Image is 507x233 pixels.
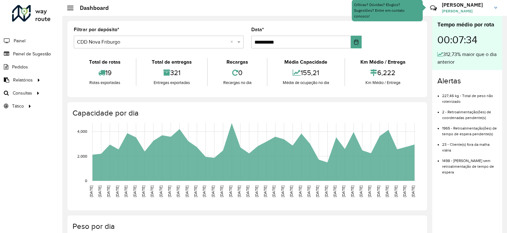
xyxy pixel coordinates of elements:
[281,186,285,197] text: [DATE]
[13,90,32,96] span: Consultas
[167,186,171,197] text: [DATE]
[138,58,205,66] div: Total de entregas
[246,186,250,197] text: [DATE]
[385,186,389,197] text: [DATE]
[315,186,319,197] text: [DATE]
[89,186,93,197] text: [DATE]
[269,58,343,66] div: Média Capacidade
[13,51,51,57] span: Painel de Sugestão
[138,80,205,86] div: Entregas exportadas
[427,1,440,15] a: Contato Rápido
[202,186,206,197] text: [DATE]
[269,80,343,86] div: Média de ocupação no dia
[394,186,398,197] text: [DATE]
[411,186,415,197] text: [DATE]
[442,104,497,121] li: 2 - Retroalimentação(ões) de coordenadas pendente(s)
[209,66,265,80] div: 0
[75,80,134,86] div: Rotas exportadas
[237,186,241,197] text: [DATE]
[14,38,25,44] span: Painel
[75,66,134,80] div: 19
[74,26,119,33] label: Filtrar por depósito
[341,186,345,197] text: [DATE]
[209,80,265,86] div: Recargas no dia
[347,66,419,80] div: 6,222
[324,186,328,197] text: [DATE]
[376,186,380,197] text: [DATE]
[272,186,276,197] text: [DATE]
[298,186,302,197] text: [DATE]
[115,186,119,197] text: [DATE]
[150,186,154,197] text: [DATE]
[211,186,215,197] text: [DATE]
[12,103,24,109] span: Tático
[442,8,490,14] span: [PERSON_NAME]
[437,29,497,51] div: 00:07:34
[307,186,311,197] text: [DATE]
[254,186,259,197] text: [DATE]
[73,222,421,231] h4: Peso por dia
[347,58,419,66] div: Km Médio / Entrega
[138,66,205,80] div: 321
[442,137,497,153] li: 23 - Cliente(s) fora da malha viária
[219,186,224,197] text: [DATE]
[209,58,265,66] div: Recargas
[269,66,343,80] div: 155,21
[124,186,128,197] text: [DATE]
[442,153,497,175] li: 1498 - [PERSON_NAME] sem retroalimentação de tempo de espera
[437,20,497,29] div: Tempo médio por rota
[159,186,163,197] text: [DATE]
[73,4,109,11] h2: Dashboard
[437,51,497,66] div: 312,73% maior que o dia anterior
[98,186,102,197] text: [DATE]
[367,186,372,197] text: [DATE]
[230,38,236,46] span: Clear all
[73,109,421,118] h4: Capacidade por dia
[442,121,497,137] li: 1965 - Retroalimentação(ões) de tempo de espera pendente(s)
[13,77,33,83] span: Relatórios
[333,186,337,197] text: [DATE]
[12,64,28,70] span: Pedidos
[106,186,110,197] text: [DATE]
[351,36,362,48] button: Choose Date
[442,88,497,104] li: 227,46 kg - Total de peso não roteirizado
[133,186,137,197] text: [DATE]
[141,186,145,197] text: [DATE]
[359,186,363,197] text: [DATE]
[176,186,180,197] text: [DATE]
[77,154,87,158] text: 2,000
[77,130,87,134] text: 4,000
[442,2,490,8] h3: [PERSON_NAME]
[193,186,198,197] text: [DATE]
[263,186,267,197] text: [DATE]
[437,76,497,86] h4: Alertas
[75,58,134,66] div: Total de rotas
[347,80,419,86] div: Km Médio / Entrega
[289,186,293,197] text: [DATE]
[185,186,189,197] text: [DATE]
[85,179,87,183] text: 0
[350,186,354,197] text: [DATE]
[228,186,233,197] text: [DATE]
[402,186,406,197] text: [DATE]
[251,26,264,33] label: Data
